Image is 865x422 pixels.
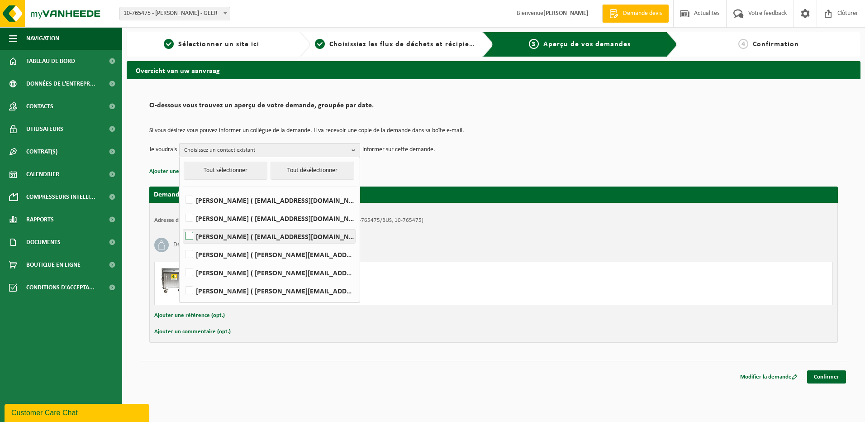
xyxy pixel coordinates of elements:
[149,143,177,157] p: Je voudrais
[120,7,230,20] span: 10-765475 - HESBAYE FROST - GEER
[26,118,63,140] span: Utilisateurs
[26,254,81,276] span: Boutique en ligne
[159,267,186,294] img: WB-1100-GAL-GY-01.png
[119,7,230,20] span: 10-765475 - HESBAYE FROST - GEER
[26,208,54,231] span: Rapports
[149,102,838,114] h2: Ci-dessous vous trouvez un aperçu de votre demande, groupée par date.
[807,370,846,384] a: Confirmer
[195,293,530,300] div: Nombre: 4
[184,162,267,180] button: Tout sélectionner
[26,27,59,50] span: Navigation
[362,143,435,157] p: informer sur cette demande.
[26,72,95,95] span: Données de l'entrepr...
[5,402,151,422] iframe: chat widget
[26,140,57,163] span: Contrat(s)
[329,41,480,48] span: Choisissiez les flux de déchets et récipients
[154,191,222,198] strong: Demande pour [DATE]
[183,248,355,261] label: [PERSON_NAME] ( [PERSON_NAME][EMAIL_ADDRESS][DOMAIN_NAME] )
[154,310,225,321] button: Ajouter une référence (opt.)
[26,276,95,299] span: Conditions d'accepta...
[195,281,530,288] div: Vider
[602,5,669,23] a: Demande devis
[543,10,589,17] strong: [PERSON_NAME]
[26,95,53,118] span: Contacts
[149,128,838,134] p: Si vous désirez vous pouvez informer un collègue de la demande. Il va recevoir une copie de la de...
[183,230,355,243] label: [PERSON_NAME] ( [EMAIL_ADDRESS][DOMAIN_NAME] )
[26,50,75,72] span: Tableau de bord
[529,39,539,49] span: 3
[733,370,804,384] a: Modifier la demande
[183,193,355,207] label: [PERSON_NAME] ( [EMAIL_ADDRESS][DOMAIN_NAME] )
[621,9,664,18] span: Demande devis
[26,231,61,254] span: Documents
[154,326,231,338] button: Ajouter un commentaire (opt.)
[753,41,799,48] span: Confirmation
[315,39,476,50] a: 2Choisissiez les flux de déchets et récipients
[131,39,292,50] a: 1Sélectionner un site ici
[179,143,360,157] button: Choisissez un contact existant
[178,41,259,48] span: Sélectionner un site ici
[543,41,631,48] span: Aperçu de vos demandes
[149,166,220,177] button: Ajouter une référence (opt.)
[183,211,355,225] label: [PERSON_NAME] ( [EMAIL_ADDRESS][DOMAIN_NAME] )
[315,39,325,49] span: 2
[164,39,174,49] span: 1
[154,217,211,223] strong: Adresse de placement:
[183,284,355,297] label: [PERSON_NAME] ( [PERSON_NAME][EMAIL_ADDRESS][DOMAIN_NAME] )
[738,39,748,49] span: 4
[271,162,354,180] button: Tout désélectionner
[26,186,95,208] span: Compresseurs intelli...
[127,61,860,79] h2: Overzicht van uw aanvraag
[173,238,218,252] h3: Déchets résiduels
[26,163,59,186] span: Calendrier
[184,144,348,157] span: Choisissez un contact existant
[183,266,355,279] label: [PERSON_NAME] ( [PERSON_NAME][EMAIL_ADDRESS][DOMAIN_NAME] )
